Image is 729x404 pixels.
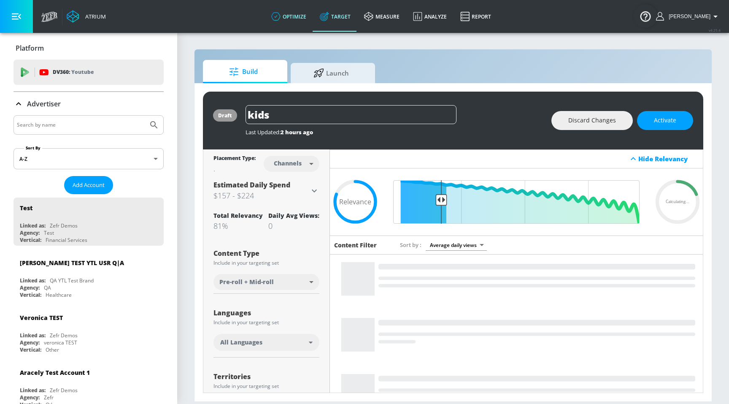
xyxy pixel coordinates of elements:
div: Atrium [82,13,106,20]
span: v 4.25.4 [709,28,721,33]
div: Linked as: [20,332,46,339]
div: Platform [13,36,164,60]
span: Launch [299,63,363,83]
a: optimize [265,1,313,32]
span: Relevance [339,198,371,205]
a: Atrium [67,10,106,23]
div: Languages [213,309,319,316]
a: Report [454,1,498,32]
div: Test [44,229,54,236]
div: Healthcare [46,291,72,298]
span: Sort by [400,241,421,249]
div: [PERSON_NAME] TEST YTL USR Q|ALinked as:QA YTL Test BrandAgency:QAVertical:Healthcare [13,252,164,301]
div: Average daily views [426,239,487,251]
div: Zefr [44,394,54,401]
div: Content Type [213,250,319,257]
a: measure [357,1,406,32]
div: Include in your targeting set [213,384,319,389]
div: Vertical: [20,346,41,353]
label: Sort By [24,145,42,151]
span: Activate [654,115,676,126]
h6: Content Filter [334,241,377,249]
p: Platform [16,43,44,53]
div: Aracely Test Account 1 [20,369,90,377]
div: Placement Type: [213,155,256,163]
span: login as: uyen.hoang@zefr.com [665,14,710,19]
div: QA [44,284,51,291]
div: Agency: [20,339,40,346]
h3: $157 - $224 [213,190,309,201]
div: QA YTL Test Brand [50,277,94,284]
input: Search by name [17,119,145,130]
div: Include in your targeting set [213,320,319,325]
div: Agency: [20,229,40,236]
div: Territories [213,373,319,380]
span: Calculating... [666,200,689,204]
p: Youtube [71,68,94,76]
button: [PERSON_NAME] [656,11,721,22]
div: Veronica TEST [20,314,63,322]
button: Activate [637,111,693,130]
p: Advertiser [27,99,61,108]
div: Channels [270,160,306,167]
div: Advertiser [13,92,164,116]
div: Zefr Demos [50,222,78,229]
div: Hide Relevancy [330,149,703,168]
div: 81% [213,221,263,231]
div: 0 [268,221,319,231]
div: TestLinked as:Zefr DemosAgency:TestVertical:Financial Services [13,198,164,246]
span: Add Account [73,180,105,190]
div: Total Relevancy [213,211,263,220]
div: All Languages [213,334,319,351]
div: DV360: Youtube [13,60,164,85]
button: Open Resource Center [634,4,657,28]
div: veronica TEST [44,339,77,346]
div: Linked as: [20,222,46,229]
div: A-Z [13,148,164,169]
div: Vertical: [20,291,41,298]
span: Build [211,62,275,82]
button: Discard Changes [551,111,633,130]
div: Hide Relevancy [638,155,698,163]
button: Add Account [64,176,113,194]
div: Include in your targeting set [213,260,319,266]
div: Agency: [20,284,40,291]
div: Zefr Demos [50,387,78,394]
div: Daily Avg Views: [268,211,319,220]
div: Financial Services [46,236,87,244]
div: Last Updated: [246,128,543,136]
span: Discard Changes [568,115,616,126]
div: [PERSON_NAME] TEST YTL USR Q|A [20,259,124,267]
div: Zefr Demos [50,332,78,339]
div: Linked as: [20,277,46,284]
div: Test [20,204,32,212]
div: Linked as: [20,387,46,394]
div: draft [218,112,232,119]
input: Final Threshold [389,180,644,224]
div: Veronica TESTLinked as:Zefr DemosAgency:veronica TESTVertical:Other [13,307,164,355]
div: Vertical: [20,236,41,244]
div: Estimated Daily Spend$157 - $224 [213,180,319,201]
span: Estimated Daily Spend [213,180,290,190]
span: 2 hours ago [281,128,313,136]
span: Pre-roll + Mid-roll [219,278,274,286]
div: Agency: [20,394,40,401]
a: Target [313,1,357,32]
a: Analyze [406,1,454,32]
p: DV360: [53,68,94,77]
div: Other [46,346,59,353]
span: All Languages [220,338,262,347]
